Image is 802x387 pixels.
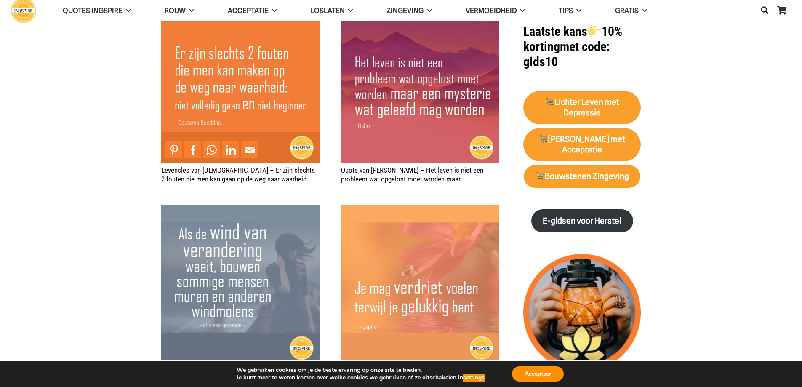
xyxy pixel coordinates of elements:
[517,7,525,14] span: VERMOEIDHEID Menu
[161,4,320,162] img: Er zijn slechts 2 fouten die men kan maken op de weg naar waarheid - Wijsheid van Boeddha op ings...
[545,97,619,117] strong: Lichter Leven met Depressie
[165,6,186,15] span: ROUW
[161,166,315,183] a: Levensles van [DEMOGRAPHIC_DATA] – Er zijn slechts 2 fouten die men kan gaan op de weg naar waarh...
[241,141,260,158] li: Email This
[165,141,182,158] a: Pin to Pinterest
[341,206,499,214] a: Je mag verdriet voelen terwijl je gelukkig bent – © Ingspire quote
[341,205,499,363] img: Je mag verdriet voelen terwijl je gelukkig bent - © Troost Citaat Ingspire.nl
[463,374,485,382] button: settings
[639,7,647,14] span: GRATIS Menu
[237,374,486,382] p: Je kunt meer te weten komen over welke cookies we gebruiken of ze uitschakelen in .
[203,141,222,158] li: WhatsApp
[341,4,499,162] img: Quote van Osho: Het leven is niet een probleem wat opgelost moet worden maar een mysterie wat gel...
[531,209,633,232] a: E-gidsen voor Herstel
[540,135,548,143] img: 🛒
[237,366,486,374] p: We gebruiken cookies om je de beste ervaring op onze site te bieden.
[775,360,796,381] a: Terug naar top
[466,6,517,15] span: VERMOEIDHEID
[523,128,641,162] a: 🛒[PERSON_NAME] met Acceptatie
[536,172,544,180] img: 🛒
[241,141,258,158] a: Mail to Email This
[345,7,353,14] span: Loslaten Menu
[161,206,320,214] a: Als de wind van verandering waait, bouwen sommige mensen muren en anderen..
[184,141,201,158] a: Share to Facebook
[543,216,621,226] strong: E-gidsen voor Herstel
[523,24,641,69] h1: met code: gids10
[222,141,239,158] a: Share to LinkedIn
[222,141,241,158] li: LinkedIn
[165,141,184,158] li: Pinterest
[184,141,203,158] li: Facebook
[573,7,581,14] span: TIPS Menu
[269,7,277,14] span: Acceptatie Menu
[311,6,345,15] span: Loslaten
[524,165,640,188] a: 🛒Bouwstenen Zingeving
[523,91,641,125] a: 🛒Lichter Leven met Depressie
[161,205,320,363] img: Spreuk over omgaan met verandering: Als de wind van verandering waait, bouwen sommige mensen mure...
[186,7,194,14] span: ROUW Menu
[341,166,483,183] a: Quote van [PERSON_NAME] – Het leven is niet een probleem wat opgelost moet worden maar..
[536,171,629,181] strong: Bouwstenen Zingeving
[512,366,564,382] button: Accepteer
[523,254,641,371] img: lichtpuntjes voor in donkere tijden
[615,6,639,15] span: GRATIS
[203,141,220,158] a: Share to WhatsApp
[546,98,554,106] img: 🛒
[228,6,269,15] span: Acceptatie
[756,0,773,21] a: Zoeken
[63,6,123,15] span: QUOTES INGSPIRE
[588,24,601,37] img: 👉
[386,6,424,15] span: Zingeving
[424,7,432,14] span: Zingeving Menu
[523,24,622,54] strong: Laatste kans 10% korting
[123,7,131,14] span: QUOTES INGSPIRE Menu
[559,6,573,15] span: TIPS
[539,134,625,155] strong: [PERSON_NAME] met Acceptatie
